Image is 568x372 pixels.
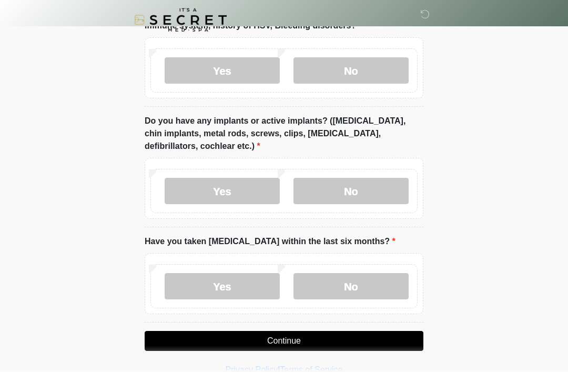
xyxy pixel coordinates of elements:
[145,331,423,351] button: Continue
[293,57,409,84] label: No
[145,235,395,248] label: Have you taken [MEDICAL_DATA] within the last six months?
[134,8,227,32] img: It's A Secret Med Spa Logo
[145,115,423,153] label: Do you have any implants or active implants? ([MEDICAL_DATA], chin implants, metal rods, screws, ...
[293,273,409,299] label: No
[165,273,280,299] label: Yes
[293,178,409,204] label: No
[165,57,280,84] label: Yes
[165,178,280,204] label: Yes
